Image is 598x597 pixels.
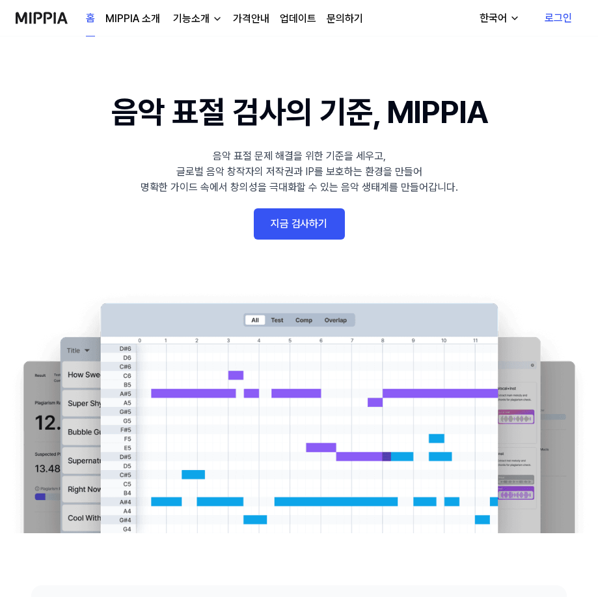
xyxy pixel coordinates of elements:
[477,10,510,26] div: 한국어
[212,14,223,24] img: down
[141,148,458,195] div: 음악 표절 문제 해결을 위한 기준을 세우고, 글로벌 음악 창작자의 저작권과 IP를 보호하는 환경을 만들어 명확한 가이드 속에서 창의성을 극대화할 수 있는 음악 생태계를 만들어...
[170,11,223,27] button: 기능소개
[105,11,160,27] a: MIPPIA 소개
[86,1,95,36] a: 홈
[327,11,363,27] a: 문의하기
[469,5,528,31] button: 한국어
[280,11,316,27] a: 업데이트
[254,208,345,240] a: 지금 검사하기
[170,11,212,27] div: 기능소개
[233,11,269,27] a: 가격안내
[111,89,487,135] h1: 음악 표절 검사의 기준, MIPPIA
